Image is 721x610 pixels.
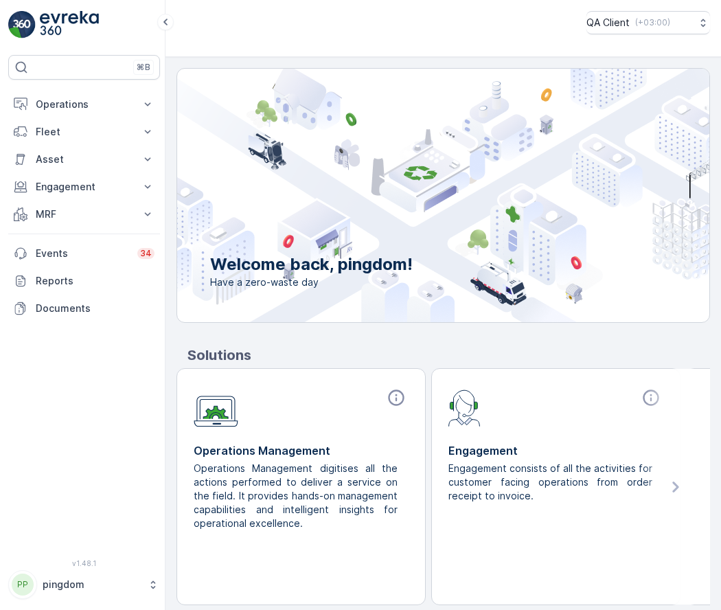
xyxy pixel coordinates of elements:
[8,201,160,228] button: MRF
[36,125,133,139] p: Fleet
[635,17,670,28] p: ( +03:00 )
[36,207,133,221] p: MRF
[586,11,710,34] button: QA Client(+03:00)
[43,578,141,591] p: pingdom
[36,302,154,315] p: Documents
[137,62,150,73] p: ⌘B
[448,388,481,427] img: module-icon
[8,570,160,599] button: PPpingdom
[448,442,663,459] p: Engagement
[12,574,34,596] div: PP
[36,274,154,288] p: Reports
[8,146,160,173] button: Asset
[40,11,99,38] img: logo_light-DOdMpM7g.png
[194,388,238,427] img: module-icon
[8,295,160,322] a: Documents
[36,152,133,166] p: Asset
[8,173,160,201] button: Engagement
[194,442,409,459] p: Operations Management
[36,180,133,194] p: Engagement
[187,345,710,365] p: Solutions
[210,253,413,275] p: Welcome back, pingdom!
[8,240,160,267] a: Events34
[586,16,630,30] p: QA Client
[8,559,160,567] span: v 1.48.1
[8,91,160,118] button: Operations
[140,248,152,259] p: 34
[210,275,413,289] span: Have a zero-waste day
[8,118,160,146] button: Fleet
[8,267,160,295] a: Reports
[115,69,709,322] img: city illustration
[448,462,652,503] p: Engagement consists of all the activities for customer facing operations from order receipt to in...
[36,247,129,260] p: Events
[194,462,398,530] p: Operations Management digitises all the actions performed to deliver a service on the field. It p...
[8,11,36,38] img: logo
[36,98,133,111] p: Operations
